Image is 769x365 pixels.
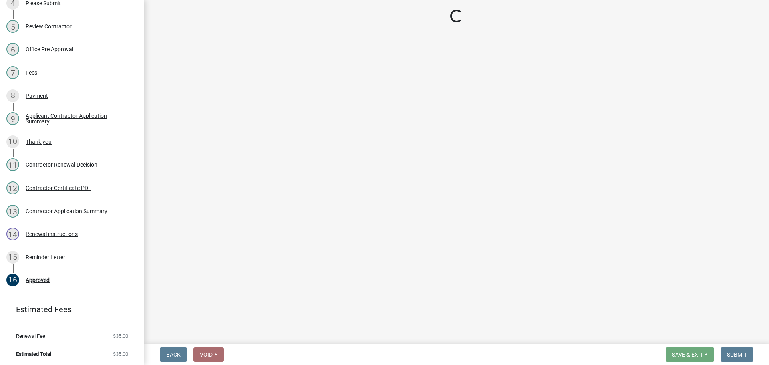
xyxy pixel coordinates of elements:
[6,20,19,33] div: 5
[26,46,73,52] div: Office Pre Approval
[6,205,19,218] div: 13
[6,158,19,171] div: 11
[6,251,19,264] div: 15
[16,333,45,339] span: Renewal Fee
[166,351,181,358] span: Back
[26,24,72,29] div: Review Contractor
[26,254,65,260] div: Reminder Letter
[26,139,52,145] div: Thank you
[6,135,19,148] div: 10
[6,274,19,286] div: 16
[200,351,213,358] span: Void
[6,66,19,79] div: 7
[26,208,107,214] div: Contractor Application Summary
[113,351,128,357] span: $35.00
[6,43,19,56] div: 6
[6,228,19,240] div: 14
[666,347,714,362] button: Save & Exit
[727,351,747,358] span: Submit
[26,162,97,167] div: Contractor Renewal Decision
[6,301,131,317] a: Estimated Fees
[721,347,753,362] button: Submit
[26,70,37,75] div: Fees
[26,93,48,99] div: Payment
[193,347,224,362] button: Void
[672,351,703,358] span: Save & Exit
[6,89,19,102] div: 8
[160,347,187,362] button: Back
[26,185,91,191] div: Contractor Certificate PDF
[26,0,61,6] div: Please Submit
[26,113,131,124] div: Applicant Contractor Application Summary
[6,181,19,194] div: 12
[26,277,50,283] div: Approved
[113,333,128,339] span: $35.00
[26,231,78,237] div: Renewal instructions
[6,112,19,125] div: 9
[16,351,51,357] span: Estimated Total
